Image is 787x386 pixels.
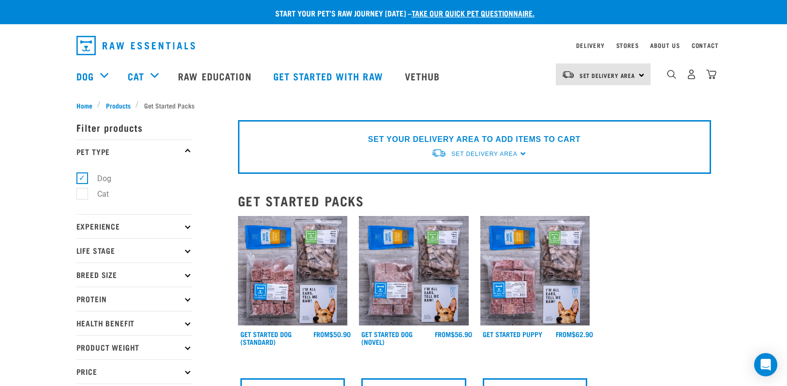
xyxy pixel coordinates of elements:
[556,332,572,336] span: FROM
[101,100,135,110] a: Products
[412,11,535,15] a: take our quick pet questionnaire.
[76,100,98,110] a: Home
[238,193,711,208] h2: Get Started Packs
[76,214,193,238] p: Experience
[667,70,676,79] img: home-icon-1@2x.png
[650,44,680,47] a: About Us
[76,287,193,311] p: Protein
[264,57,395,95] a: Get started with Raw
[168,57,263,95] a: Raw Education
[76,238,193,262] p: Life Stage
[69,32,719,59] nav: dropdown navigation
[76,311,193,335] p: Health Benefit
[76,139,193,164] p: Pet Type
[706,69,716,79] img: home-icon@2x.png
[238,216,348,326] img: NSP Dog Standard Update
[76,262,193,287] p: Breed Size
[361,332,413,343] a: Get Started Dog (Novel)
[76,335,193,359] p: Product Weight
[368,134,580,145] p: SET YOUR DELIVERY AREA TO ADD ITEMS TO CART
[431,148,446,158] img: van-moving.png
[82,172,115,185] label: Dog
[76,36,195,55] img: Raw Essentials Logo
[106,100,131,110] span: Products
[82,188,113,200] label: Cat
[483,332,542,336] a: Get Started Puppy
[435,332,451,336] span: FROM
[451,151,517,157] span: Set Delivery Area
[76,115,193,139] p: Filter products
[313,330,351,338] div: $50.90
[128,69,144,83] a: Cat
[686,69,697,79] img: user.png
[76,69,94,83] a: Dog
[313,332,329,336] span: FROM
[76,100,711,110] nav: breadcrumbs
[435,330,472,338] div: $56.90
[562,70,575,79] img: van-moving.png
[76,359,193,384] p: Price
[616,44,639,47] a: Stores
[556,330,593,338] div: $62.90
[576,44,604,47] a: Delivery
[359,216,469,326] img: NSP Dog Novel Update
[395,57,452,95] a: Vethub
[240,332,292,343] a: Get Started Dog (Standard)
[480,216,590,326] img: NPS Puppy Update
[692,44,719,47] a: Contact
[76,100,92,110] span: Home
[579,74,636,77] span: Set Delivery Area
[754,353,777,376] div: Open Intercom Messenger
